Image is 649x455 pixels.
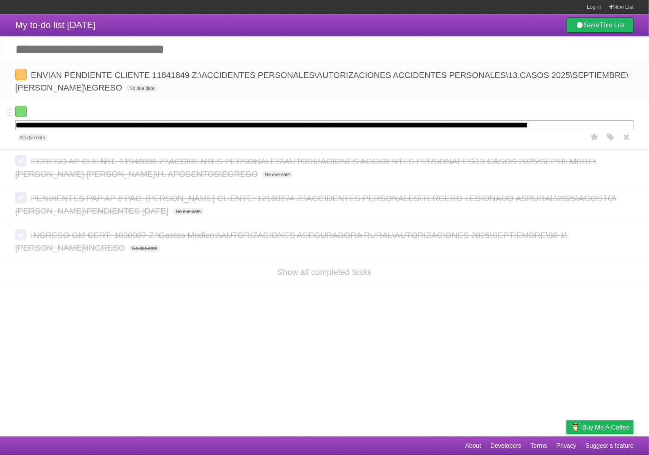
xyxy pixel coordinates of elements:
[587,131,602,143] label: Star task
[173,208,204,215] span: No due date
[15,157,596,179] span: EGRESO AP CLIENTE 11948896 Z:\ACCIDENTES PERSONALES\AUTORIZACIONES ACCIDENTES PERSONALES\13.CASOS...
[15,69,27,80] label: Done
[600,21,625,29] b: This List
[566,420,634,434] a: Buy me a coffee
[262,171,293,178] span: No due date
[557,439,576,453] a: Privacy
[531,439,547,453] a: Terms
[15,229,27,240] label: Done
[582,421,630,434] span: Buy me a coffee
[15,106,27,117] label: Done
[126,85,157,92] span: No due date
[277,267,372,277] a: Show all completed tasks
[490,439,521,453] a: Developers
[566,17,634,33] a: SaveThis List
[15,194,617,216] span: PENDIENTES PAP AP // PAC: [PERSON_NAME] CLIENTE: 12160274 Z:\ACCIDENTES PERSONALES\TERCERO LESION...
[15,192,27,204] label: Done
[586,439,634,453] a: Suggest a feature
[15,20,96,30] span: My to-do list [DATE]
[15,231,568,253] span: INGRESO GM CERT: 1000007 Z:\Gastos Medicos\AUTORIZACIONES ASEGURADORA RURAL\AUTORIZACIONES 2025\S...
[465,439,481,453] a: About
[17,134,48,141] span: No due date
[15,70,629,92] span: ENVIAN PENDIENTE CLIENTE 11841849 Z:\ACCIDENTES PERSONALES\AUTORIZACIONES ACCIDENTES PERSONALES\1...
[570,421,581,434] img: Buy me a coffee
[129,245,160,252] span: No due date
[15,155,27,167] label: Done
